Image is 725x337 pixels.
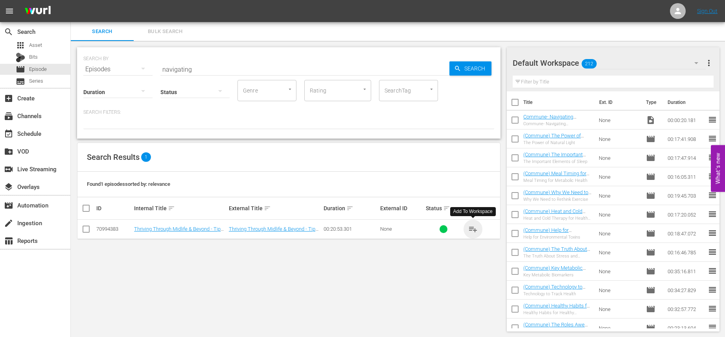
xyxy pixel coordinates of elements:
[361,85,368,93] button: Open
[708,323,717,332] span: reorder
[346,205,353,212] span: sort
[646,134,655,144] span: Episode
[449,61,491,76] button: Search
[596,186,643,205] td: None
[646,323,655,333] span: Episode
[96,205,132,211] div: ID
[664,205,708,224] td: 00:17:20.052
[664,167,708,186] td: 00:16:05.311
[523,152,591,169] a: (Commune) The Important Elements of Sleep (Captioned)(Final)
[596,262,643,281] td: None
[582,56,597,72] span: 212
[596,167,643,186] td: None
[523,227,572,245] a: (Commune) Help for Environmental Toxins (Captioned)(Final)
[664,281,708,300] td: 00:34:27.829
[664,111,708,130] td: 00:00:20.181
[646,229,655,238] span: Episode
[704,58,714,68] span: more_vert
[594,91,641,113] th: Ext. ID
[596,281,643,300] td: None
[523,284,592,296] a: (Commune) Technology to Track Health (Captioned)(Final)
[4,94,13,103] span: Create
[29,53,38,61] span: Bits
[596,224,643,243] td: None
[380,205,423,211] div: External ID
[168,205,175,212] span: sort
[453,208,493,215] div: Add To Workspace
[708,228,717,238] span: reorder
[663,91,710,113] th: Duration
[664,130,708,148] td: 00:17:41.908
[664,262,708,281] td: 00:35:16.811
[5,6,14,16] span: menu
[16,65,25,74] span: Episode
[596,300,643,318] td: None
[664,300,708,318] td: 00:32:57.772
[4,218,13,228] span: Ingestion
[229,226,318,238] a: Thriving Through Midlife & Beyond - Tips to Navigate Transitions
[380,226,423,232] div: None
[83,109,494,116] p: Search Filters:
[4,147,13,156] span: VOD
[708,115,717,124] span: reorder
[708,209,717,219] span: reorder
[646,153,655,163] span: Episode
[29,77,43,85] span: Series
[523,91,594,113] th: Title
[646,172,655,181] span: Episode
[664,186,708,205] td: 00:19:45.703
[4,201,13,210] span: Automation
[708,304,717,313] span: reorder
[4,27,13,37] span: Search
[83,58,153,80] div: Episodes
[596,111,643,130] td: None
[708,266,717,276] span: reorder
[523,265,589,277] a: (Commune) Key Metabolic Biomarkers (Captioned)(Final)
[229,204,321,213] div: External Title
[523,189,591,207] a: (Commune) Why We Need to Rethink Exercise (Captioned)(Final)
[16,53,25,62] div: Bits
[87,181,170,187] span: Found 1 episodes sorted by: relevance
[697,8,718,14] a: Sign Out
[523,208,591,226] a: (Commune) Heat and Cold Therapy for Healthy Metabolism (Captioned)(Final)
[286,85,294,93] button: Open
[596,205,643,224] td: None
[96,226,132,232] div: 70994383
[523,310,593,315] div: Healthy Habits for Healthy Metabolism
[646,285,655,295] span: Episode
[708,153,717,162] span: reorder
[523,140,593,145] div: The Power of Natural Light
[596,243,643,262] td: None
[428,85,435,93] button: Open
[141,152,151,162] span: 1
[4,236,13,246] span: Reports
[523,216,593,221] div: Heat and Cold Therapy for Healthy Metabolism
[708,191,717,200] span: reorder
[134,226,224,238] a: Thriving Through Midlife & Beyond - Tips to Navigate Transitions [S1E3]
[523,114,576,131] a: Commune- Navigating Perimenopause and Menopause Next On
[596,130,643,148] td: None
[29,41,42,49] span: Asset
[4,165,13,174] span: Live Streaming
[523,197,593,202] div: Why We Need to Rethink Exercise
[664,148,708,167] td: 00:17:47.914
[523,178,593,183] div: Meal Timing for Metabolic Health
[523,254,593,259] div: The Truth About Stress and Trauma
[324,226,378,232] div: 00:20:53.301
[664,243,708,262] td: 00:16:46.785
[513,52,706,74] div: Default Workspace
[646,248,655,257] span: Episode
[646,304,655,314] span: Episode
[708,285,717,294] span: reorder
[641,91,663,113] th: Type
[523,303,591,320] a: (Commune) Healthy Habits for Healthy Metabolism (Captioned)(Final)
[523,246,590,264] a: (Commune) The Truth About Stress and Trauma (Captioned)(Final)
[523,235,593,240] div: Help for Environmental Toxins
[4,129,13,139] span: Schedule
[4,111,13,121] span: Channels
[324,204,378,213] div: Duration
[264,205,271,212] span: sort
[646,267,655,276] span: Episode
[134,204,226,213] div: Internal Title
[708,172,717,181] span: reorder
